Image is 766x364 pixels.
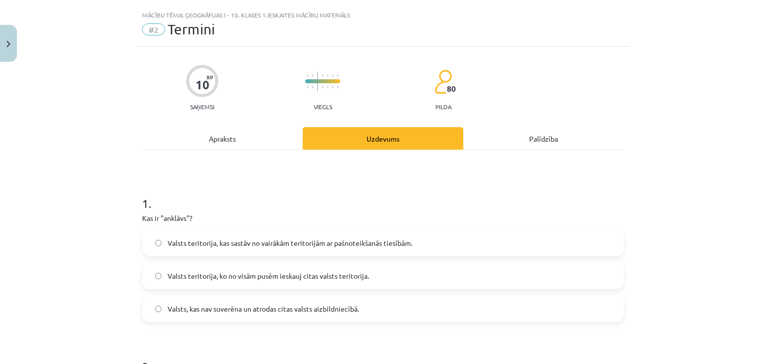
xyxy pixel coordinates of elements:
span: Valsts teritorija, ko no visām pusēm ieskauj citas valsts teritorija. [168,271,369,281]
img: icon-short-line-57e1e144782c952c97e751825c79c345078a6d821885a25fce030b3d8c18986b.svg [337,74,338,77]
img: icon-short-line-57e1e144782c952c97e751825c79c345078a6d821885a25fce030b3d8c18986b.svg [312,74,313,77]
span: 80 [447,84,456,93]
img: icon-long-line-d9ea69661e0d244f92f715978eff75569469978d946b2353a9bb055b3ed8787d.svg [317,72,318,91]
h1: 1 . [142,179,624,210]
p: Kas ir "anklāvs"? [142,213,624,223]
input: Valsts, kas nav suverēna un atrodas citas valsts aizbildniecībā. [155,306,162,312]
img: icon-short-line-57e1e144782c952c97e751825c79c345078a6d821885a25fce030b3d8c18986b.svg [337,86,338,88]
p: Saņemsi [186,103,218,110]
p: Viegls [314,103,332,110]
p: pilda [435,103,451,110]
img: icon-short-line-57e1e144782c952c97e751825c79c345078a6d821885a25fce030b3d8c18986b.svg [322,86,323,88]
input: Valsts teritorija, kas sastāv no vairākām teritorijām ar pašnoteikšanās tiesībām. [155,240,162,246]
img: icon-short-line-57e1e144782c952c97e751825c79c345078a6d821885a25fce030b3d8c18986b.svg [327,86,328,88]
img: icon-short-line-57e1e144782c952c97e751825c79c345078a6d821885a25fce030b3d8c18986b.svg [312,86,313,88]
input: Valsts teritorija, ko no visām pusēm ieskauj citas valsts teritorija. [155,273,162,279]
img: icon-short-line-57e1e144782c952c97e751825c79c345078a6d821885a25fce030b3d8c18986b.svg [307,86,308,88]
div: 10 [195,78,209,92]
img: icon-short-line-57e1e144782c952c97e751825c79c345078a6d821885a25fce030b3d8c18986b.svg [307,74,308,77]
div: Uzdevums [303,127,463,150]
img: icon-short-line-57e1e144782c952c97e751825c79c345078a6d821885a25fce030b3d8c18986b.svg [322,74,323,77]
img: icon-short-line-57e1e144782c952c97e751825c79c345078a6d821885a25fce030b3d8c18986b.svg [332,74,333,77]
img: students-c634bb4e5e11cddfef0936a35e636f08e4e9abd3cc4e673bd6f9a4125e45ecb1.svg [434,69,452,94]
div: Mācību tēma: Ģeogrāfijas i - 10. klases 1.ieskaites mācību materiāls [142,11,624,18]
span: Valsts, kas nav suverēna un atrodas citas valsts aizbildniecībā. [168,304,359,314]
img: icon-short-line-57e1e144782c952c97e751825c79c345078a6d821885a25fce030b3d8c18986b.svg [327,74,328,77]
img: icon-short-line-57e1e144782c952c97e751825c79c345078a6d821885a25fce030b3d8c18986b.svg [332,86,333,88]
span: #2 [142,23,165,35]
span: Valsts teritorija, kas sastāv no vairākām teritorijām ar pašnoteikšanās tiesībām. [168,238,412,248]
span: XP [206,74,213,80]
div: Palīdzība [463,127,624,150]
div: Apraksts [142,127,303,150]
span: Termini [168,21,215,37]
img: icon-close-lesson-0947bae3869378f0d4975bcd49f059093ad1ed9edebbc8119c70593378902aed.svg [6,41,10,47]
